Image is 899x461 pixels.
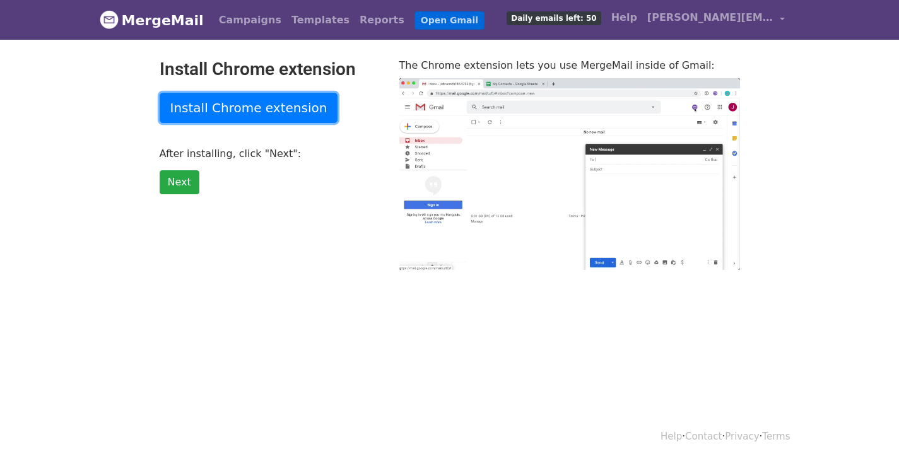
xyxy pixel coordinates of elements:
a: Privacy [725,431,759,442]
a: Contact [685,431,722,442]
a: Help [606,5,642,30]
a: MergeMail [100,7,204,33]
h2: Install Chrome extension [160,59,380,80]
a: [PERSON_NAME][EMAIL_ADDRESS][DOMAIN_NAME] [642,5,790,35]
iframe: Chat Widget [836,400,899,461]
a: Install Chrome extension [160,93,338,123]
span: [PERSON_NAME][EMAIL_ADDRESS][DOMAIN_NAME] [647,10,773,25]
a: Next [160,170,199,194]
a: Campaigns [214,8,286,33]
a: Terms [762,431,790,442]
span: Daily emails left: 50 [507,11,601,25]
p: After installing, click "Next": [160,147,380,160]
a: Help [661,431,682,442]
a: Reports [355,8,409,33]
a: Open Gmail [414,11,485,30]
a: Daily emails left: 50 [502,5,606,30]
a: Templates [286,8,355,33]
img: MergeMail logo [100,10,119,29]
p: The Chrome extension lets you use MergeMail inside of Gmail: [399,59,740,72]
